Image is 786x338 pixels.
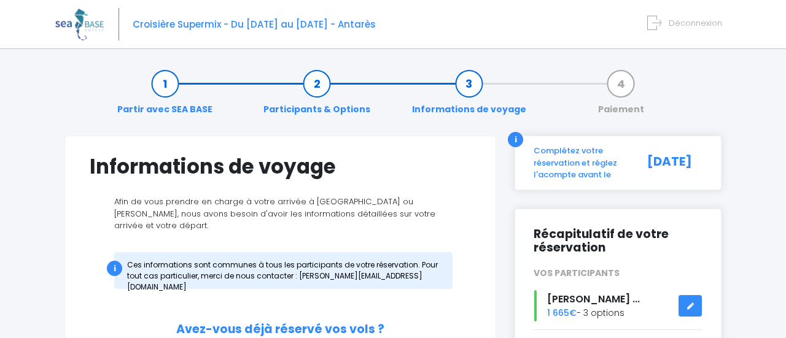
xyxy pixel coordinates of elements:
[111,77,219,116] a: Partir avec SEA BASE
[669,17,722,29] span: Déconnexion
[547,307,577,319] span: 1 665€
[524,267,712,280] div: VOS PARTICIPANTS
[547,292,640,306] span: [PERSON_NAME] ...
[534,228,702,256] h2: Récapitulatif de votre réservation
[90,155,471,179] h1: Informations de voyage
[634,145,712,181] div: [DATE]
[90,196,471,232] p: Afin de vous prendre en charge à votre arrivée à [GEOGRAPHIC_DATA] ou [PERSON_NAME], nous avons b...
[524,290,712,321] div: - 3 options
[592,77,650,116] a: Paiement
[107,261,122,276] div: i
[406,77,532,116] a: Informations de voyage
[508,132,523,147] div: i
[524,145,634,181] div: Complétez votre réservation et réglez l'acompte avant le
[257,77,376,116] a: Participants & Options
[133,18,376,31] span: Croisière Supermix - Du [DATE] au [DATE] - Antarès
[114,252,453,289] div: Ces informations sont communes à tous les participants de votre réservation. Pour tout cas partic...
[90,323,471,337] h2: Avez-vous déjà réservé vos vols ?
